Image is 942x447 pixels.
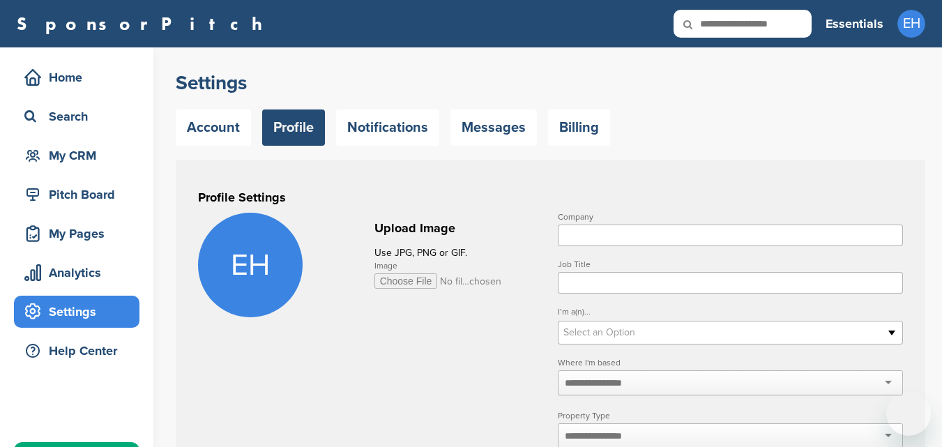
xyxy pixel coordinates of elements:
[14,218,139,250] a: My Pages
[198,188,903,207] h3: Profile Settings
[176,70,925,96] h2: Settings
[897,10,925,38] span: EH
[21,143,139,168] div: My CRM
[558,411,903,420] label: Property Type
[14,296,139,328] a: Settings
[14,335,139,367] a: Help Center
[558,308,903,316] label: I’m a(n)...
[374,219,544,238] h2: Upload Image
[886,391,931,436] iframe: Button to launch messaging window
[374,262,544,270] label: Image
[176,109,251,146] a: Account
[21,221,139,246] div: My Pages
[450,109,537,146] a: Messages
[336,109,439,146] a: Notifications
[14,257,139,289] a: Analytics
[558,358,903,367] label: Where I'm based
[21,299,139,324] div: Settings
[826,8,883,39] a: Essentials
[14,61,139,93] a: Home
[14,179,139,211] a: Pitch Board
[198,213,303,317] span: EH
[21,65,139,90] div: Home
[14,100,139,132] a: Search
[17,15,271,33] a: SponsorPitch
[21,104,139,129] div: Search
[374,244,544,262] p: Use JPG, PNG or GIF.
[558,213,903,221] label: Company
[21,338,139,363] div: Help Center
[563,324,879,341] span: Select an Option
[548,109,610,146] a: Billing
[826,14,883,33] h3: Essentials
[14,139,139,172] a: My CRM
[21,182,139,207] div: Pitch Board
[262,109,325,146] a: Profile
[558,260,903,268] label: Job Title
[21,260,139,285] div: Analytics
